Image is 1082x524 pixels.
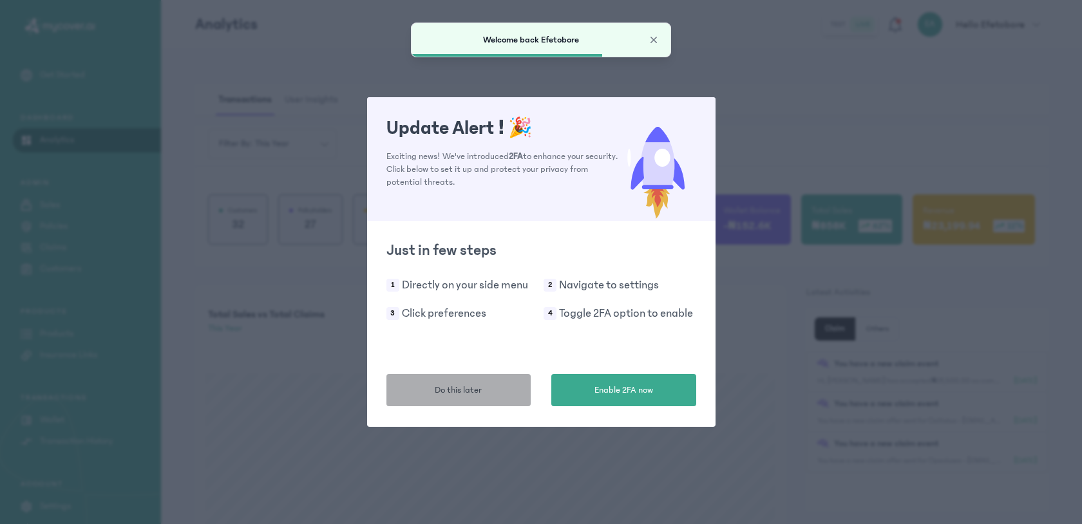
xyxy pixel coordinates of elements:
[544,279,556,292] span: 2
[559,276,659,294] p: Navigate to settings
[386,240,696,261] h2: Just in few steps
[386,150,619,189] p: Exciting news! We've introduced to enhance your security. Click below to set it up and protect yo...
[386,307,399,320] span: 3
[647,33,660,46] button: Close
[559,304,693,323] p: Toggle 2FA option to enable
[509,151,523,162] span: 2FA
[544,307,556,320] span: 4
[402,304,486,323] p: Click preferences
[386,374,531,406] button: Do this later
[435,384,482,397] span: Do this later
[594,384,653,397] span: Enable 2FA now
[551,374,696,406] button: Enable 2FA now
[508,117,532,139] span: 🎉
[386,279,399,292] span: 1
[386,117,619,140] h1: Update Alert !
[483,35,579,45] span: Welcome back Efetobore
[402,276,528,294] p: Directly on your side menu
